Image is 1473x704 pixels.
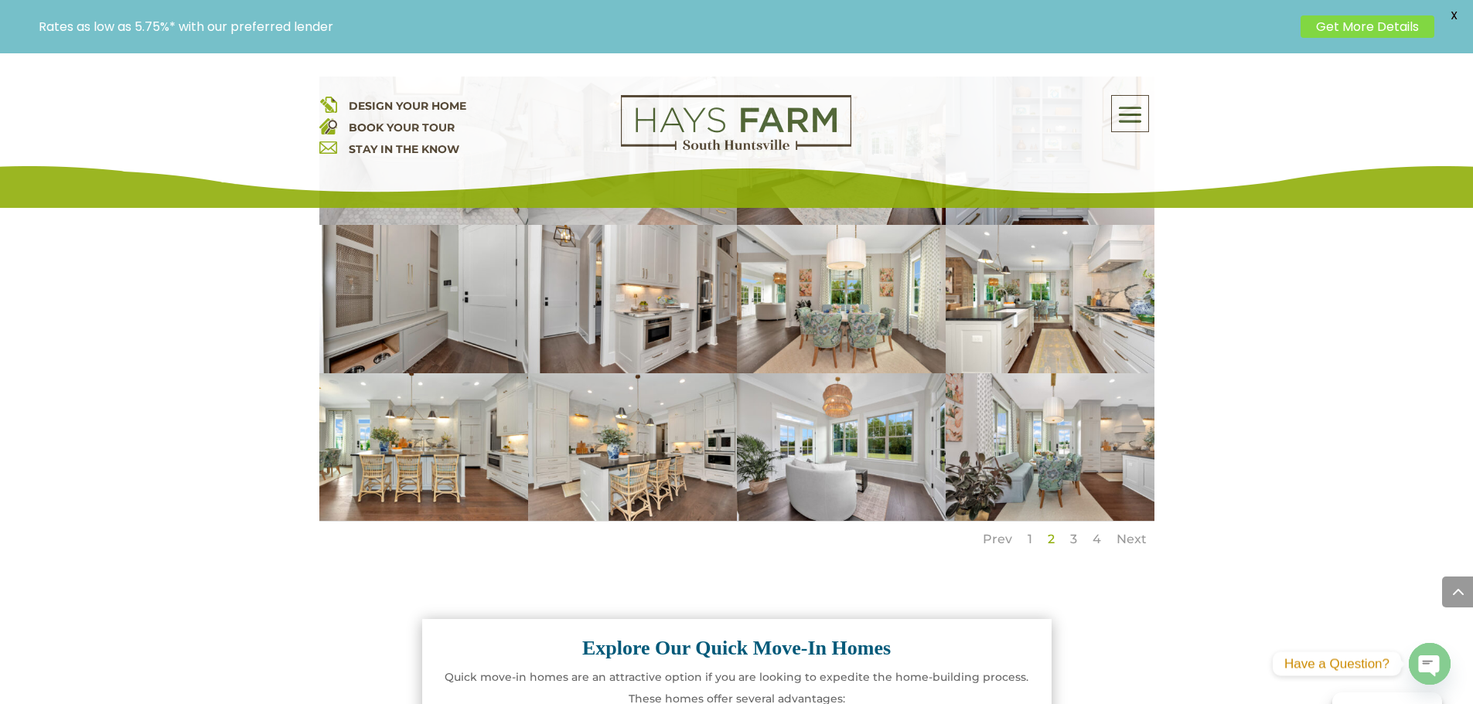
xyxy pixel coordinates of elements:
[349,121,455,134] a: BOOK YOUR TOUR
[983,532,1012,546] a: Prev
[737,225,946,373] img: 2106-Forest-Gate-45-400x284.jpg
[1070,532,1077,546] a: 3
[1048,532,1055,546] a: 2
[349,99,466,113] a: DESIGN YOUR HOME
[946,225,1154,373] img: 2106-Forest-Gate-42-400x284.jpg
[319,373,528,522] img: 2106-Forest-Gate-40-400x284.jpg
[737,373,946,522] img: 2106-Forest-Gate-35-1-400x284.jpg
[621,140,851,154] a: hays farm homes huntsville development
[319,95,337,113] img: design your home
[1028,532,1032,546] a: 1
[621,95,851,151] img: Logo
[39,19,1293,34] p: Rates as low as 5.75%* with our preferred lender
[946,373,1154,522] img: 2106-Forest-Gate-34-400x284.jpg
[1093,532,1101,546] a: 4
[1117,532,1147,546] a: Next
[528,225,737,373] img: 2106-Forest-Gate-47-400x284.jpg
[319,117,337,134] img: book your home tour
[582,637,891,659] strong: Explore Our Quick Move-In Homes
[349,142,459,156] a: STAY IN THE KNOW
[1442,4,1465,27] span: X
[1301,15,1434,38] a: Get More Details
[319,225,528,373] img: 2106-Forest-Gate-50-400x284.jpg
[528,373,737,522] img: 2106-Forest-Gate-39-400x284.jpg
